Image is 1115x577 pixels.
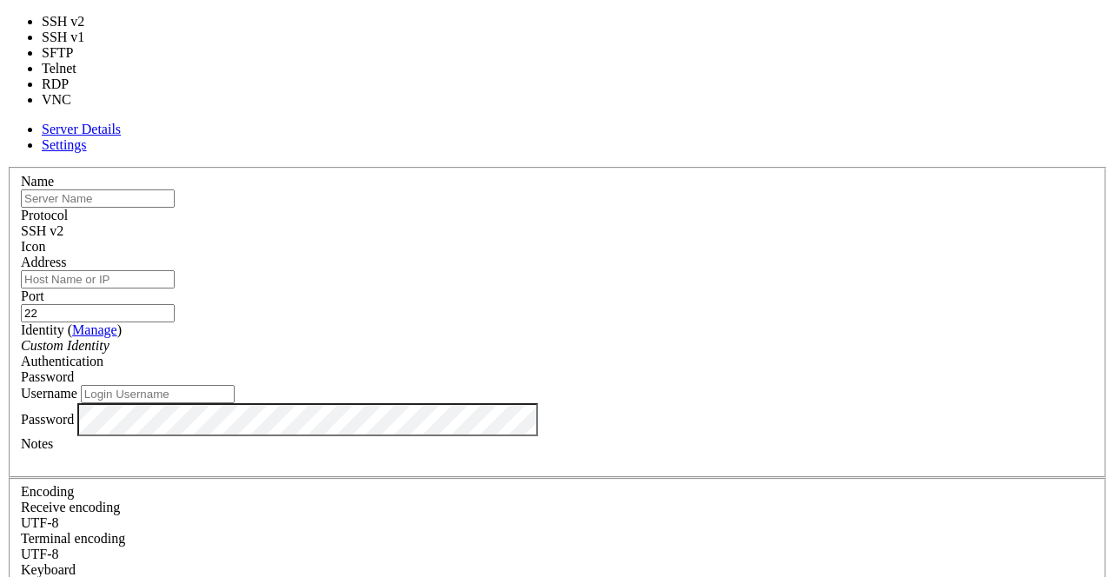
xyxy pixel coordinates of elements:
li: SFTP [42,45,105,61]
li: RDP [42,76,105,92]
label: Username [21,386,77,401]
label: The default terminal encoding. ISO-2022 enables character map translations (like graphics maps). ... [21,531,125,546]
input: Port Number [21,304,175,322]
i: Custom Identity [21,338,110,353]
label: Port [21,288,44,303]
span: Password [21,369,74,384]
label: Icon [21,239,45,254]
span: SSH v2 [21,223,63,238]
input: Login Username [81,385,235,403]
label: Address [21,255,66,269]
label: Keyboard [21,562,76,577]
label: Name [21,174,54,189]
label: Authentication [21,354,103,368]
div: UTF-8 [21,515,1094,531]
input: Host Name or IP [21,270,175,288]
li: SSH v2 [42,14,105,30]
div: Custom Identity [21,338,1094,354]
div: SSH v2 [21,223,1094,239]
li: Telnet [42,61,105,76]
a: Settings [42,137,87,152]
li: VNC [42,92,105,108]
a: Manage [72,322,117,337]
label: Protocol [21,208,68,222]
label: Set the expected encoding for data received from the host. If the encodings do not match, visual ... [21,500,120,514]
a: Server Details [42,122,121,136]
input: Server Name [21,189,175,208]
div: Password [21,369,1094,385]
span: UTF-8 [21,547,59,561]
div: UTF-8 [21,547,1094,562]
label: Password [21,411,74,426]
span: UTF-8 [21,515,59,530]
span: ( ) [68,322,122,337]
label: Notes [21,436,53,451]
label: Identity [21,322,122,337]
label: Encoding [21,484,74,499]
li: SSH v1 [42,30,105,45]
